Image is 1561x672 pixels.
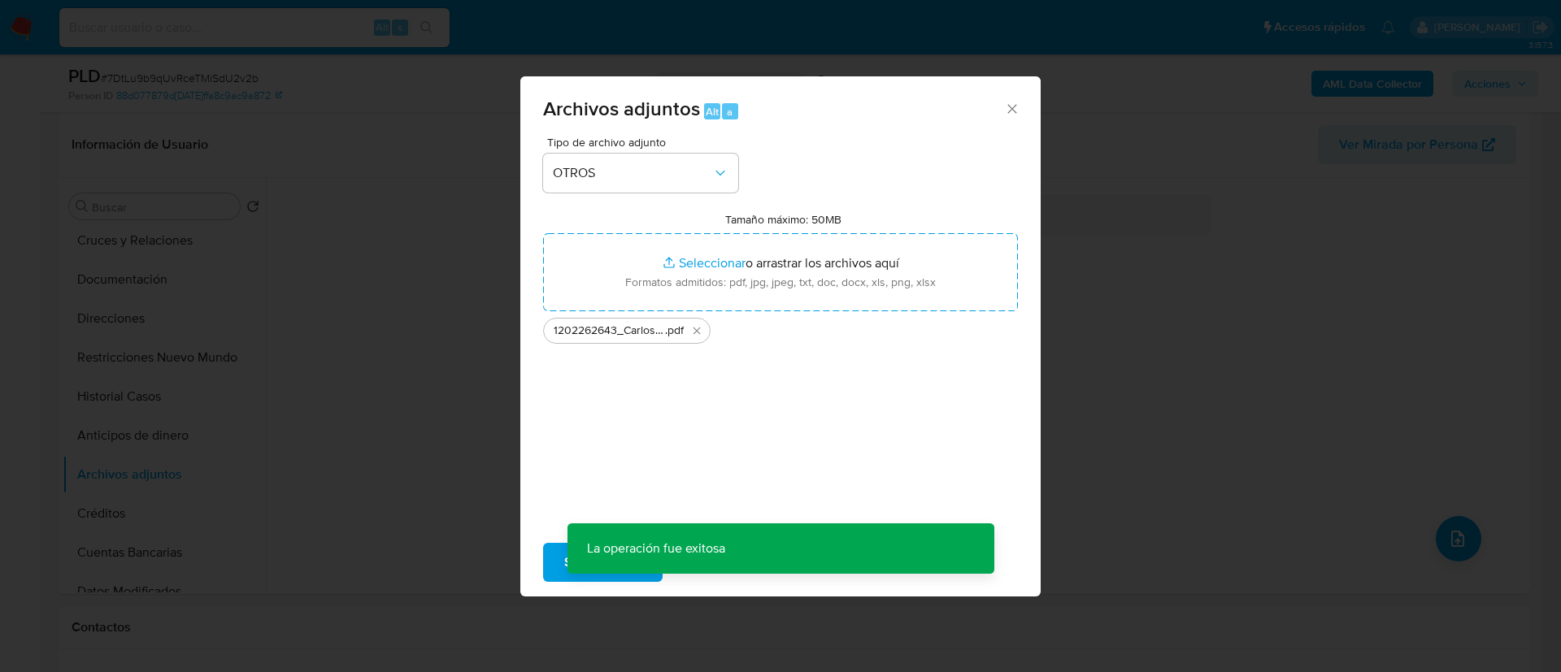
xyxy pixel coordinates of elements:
[547,137,742,148] span: Tipo de archivo adjunto
[725,212,841,227] label: Tamaño máximo: 50MB
[564,544,641,580] span: Subir archivo
[687,321,707,340] button: Eliminar 1202262643_Carlos Alberto Muñoz de la Toba_AGOSTO 2025.pdf
[567,523,745,574] p: La operación fue exitosa
[553,165,712,181] span: OTROS
[706,104,719,119] span: Alt
[690,544,743,580] span: Cancelar
[727,104,733,119] span: a
[543,543,663,582] button: Subir archivo
[543,154,738,193] button: OTROS
[543,311,1018,344] ul: Archivos seleccionados
[1004,101,1019,115] button: Cerrar
[665,323,684,339] span: .pdf
[543,94,700,123] span: Archivos adjuntos
[554,323,665,339] span: 1202262643_Carlos [PERSON_NAME] 2025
